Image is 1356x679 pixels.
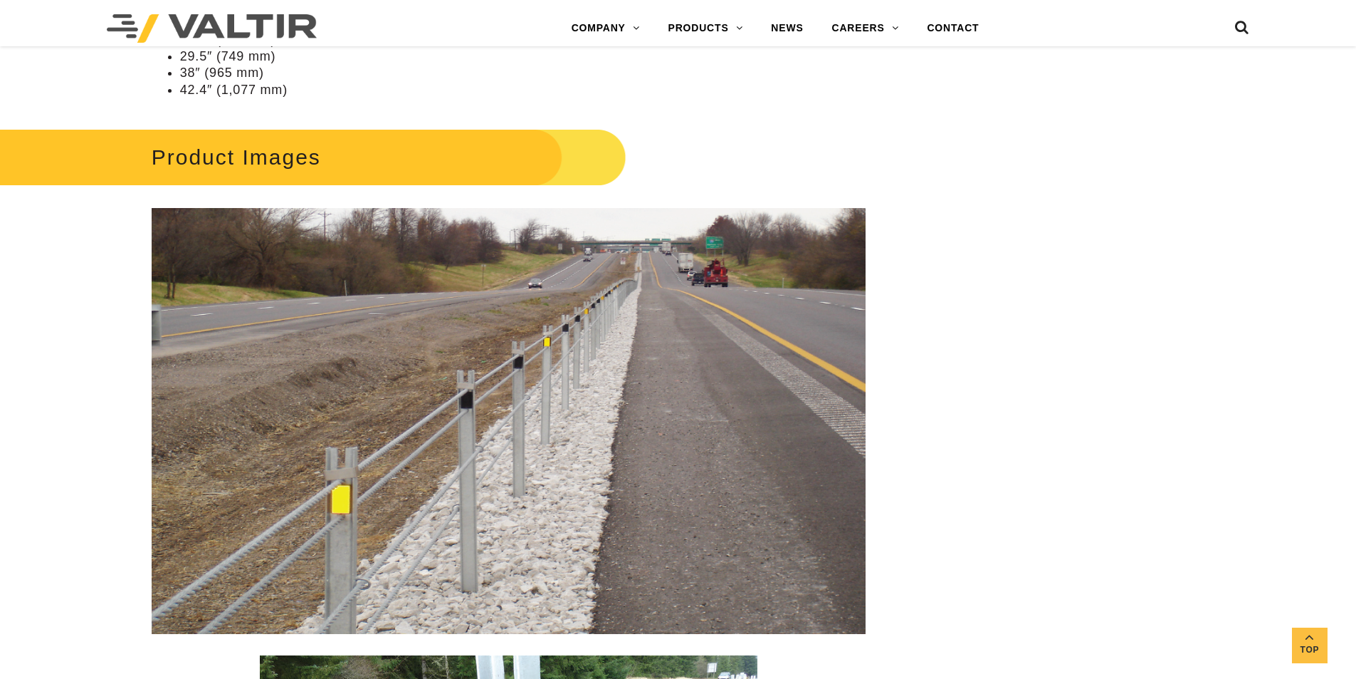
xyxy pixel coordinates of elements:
li: 38″ (965 mm) [180,65,866,81]
li: 42.4″ (1,077 mm) [180,82,866,98]
img: Valtir [107,14,317,43]
a: PRODUCTS [654,14,757,43]
a: CAREERS [818,14,913,43]
li: 29.5″ (749 mm) [180,48,866,65]
a: Top [1292,628,1328,663]
a: NEWS [757,14,817,43]
a: COMPANY [557,14,654,43]
a: CONTACT [913,14,993,43]
span: Top [1292,642,1328,658]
